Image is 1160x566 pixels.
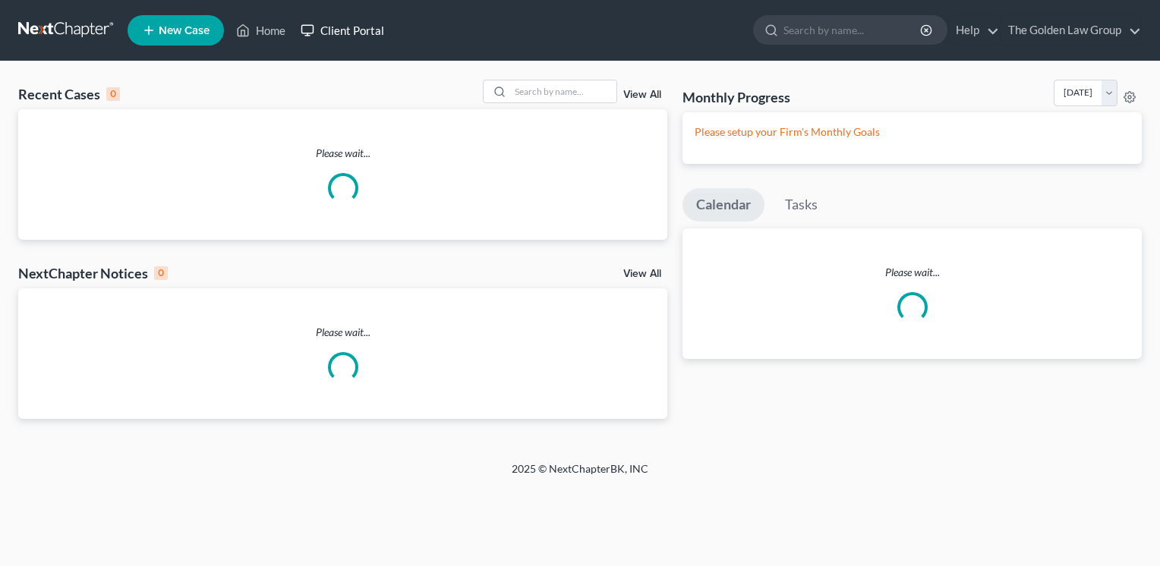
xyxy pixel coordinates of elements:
[18,85,120,103] div: Recent Cases
[682,188,764,222] a: Calendar
[682,265,1142,280] p: Please wait...
[18,146,667,161] p: Please wait...
[682,88,790,106] h3: Monthly Progress
[948,17,999,44] a: Help
[18,325,667,340] p: Please wait...
[695,124,1130,140] p: Please setup your Firm's Monthly Goals
[623,269,661,279] a: View All
[771,188,831,222] a: Tasks
[1001,17,1141,44] a: The Golden Law Group
[154,266,168,280] div: 0
[106,87,120,101] div: 0
[510,80,616,102] input: Search by name...
[229,17,293,44] a: Home
[159,25,210,36] span: New Case
[147,461,1013,489] div: 2025 © NextChapterBK, INC
[293,17,392,44] a: Client Portal
[783,16,922,44] input: Search by name...
[623,90,661,100] a: View All
[18,264,168,282] div: NextChapter Notices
